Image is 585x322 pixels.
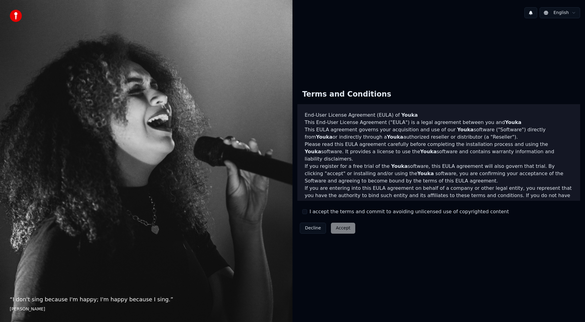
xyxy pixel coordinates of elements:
[305,126,573,141] p: This EULA agreement governs your acquisition and use of our software ("Software") directly from o...
[505,119,521,125] span: Youka
[457,127,473,133] span: Youka
[297,85,396,104] div: Terms and Conditions
[316,134,332,140] span: Youka
[10,10,22,22] img: youka
[420,149,437,154] span: Youka
[417,171,434,176] span: Youka
[305,119,573,126] p: This End-User License Agreement ("EULA") is a legal agreement between you and
[300,223,326,234] button: Decline
[391,163,408,169] span: Youka
[305,185,573,214] p: If you are entering into this EULA agreement on behalf of a company or other legal entity, you re...
[305,141,573,163] p: Please read this EULA agreement carefully before completing the installation process and using th...
[10,295,283,304] p: “ I don't sing because I'm happy; I'm happy because I sing. ”
[401,112,418,118] span: Youka
[310,208,509,215] label: I accept the terms and commit to avoiding unlicensed use of copyrighted content
[305,149,321,154] span: Youka
[10,306,283,312] footer: [PERSON_NAME]
[305,111,573,119] h3: End-User License Agreement (EULA) of
[305,163,573,185] p: If you register for a free trial of the software, this EULA agreement will also govern that trial...
[387,134,403,140] span: Youka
